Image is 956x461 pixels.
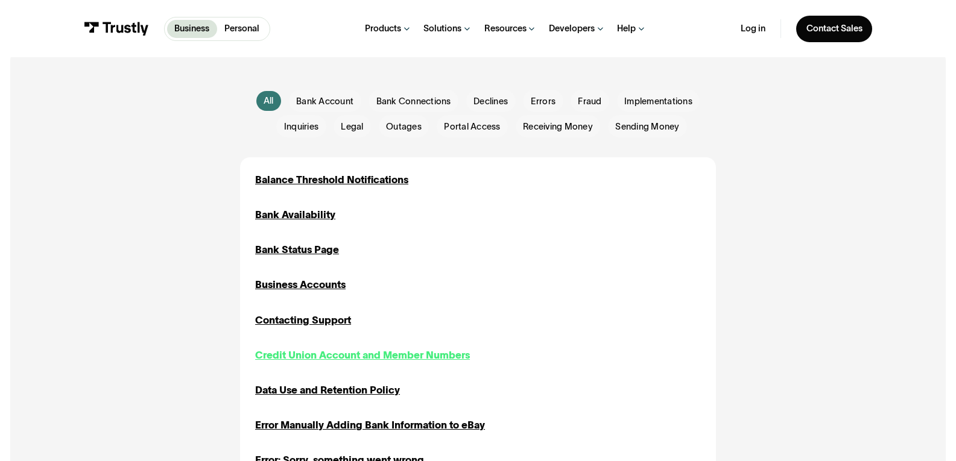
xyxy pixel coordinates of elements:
a: Bank Availability [255,207,335,222]
a: Balance Threshold Notifications [255,172,408,187]
p: Personal [224,22,259,36]
a: Contact Sales [796,16,872,42]
a: Error Manually Adding Bank Information to eBay [255,418,485,433]
div: Contact Sales [806,23,863,34]
a: Business Accounts [255,277,346,292]
div: Solutions [423,23,461,34]
a: Data Use and Retention Policy [255,383,400,398]
span: Outages [386,121,422,133]
a: Log in [741,23,765,34]
a: Credit Union Account and Member Numbers [255,348,470,363]
span: Inquiries [284,121,318,133]
p: Business [174,22,209,36]
div: Help [617,23,636,34]
form: Email Form [240,90,716,137]
span: Bank Connections [376,95,451,108]
span: Declines [473,95,508,108]
span: Implementations [624,95,692,108]
span: Sending Money [615,121,679,133]
span: Portal Access [444,121,500,133]
span: Bank Account [296,95,353,108]
div: Developers [549,23,595,34]
a: Personal [217,20,267,38]
a: Bank Status Page [255,242,339,257]
img: Trustly Logo [84,22,149,36]
a: All [256,91,282,111]
span: Receiving Money [523,121,593,133]
div: All [264,95,274,107]
span: Fraud [578,95,601,108]
a: Contacting Support [255,313,351,328]
div: Products [365,23,401,34]
span: Errors [531,95,556,108]
div: Resources [484,23,527,34]
a: Business [167,20,217,38]
span: Legal [341,121,363,133]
